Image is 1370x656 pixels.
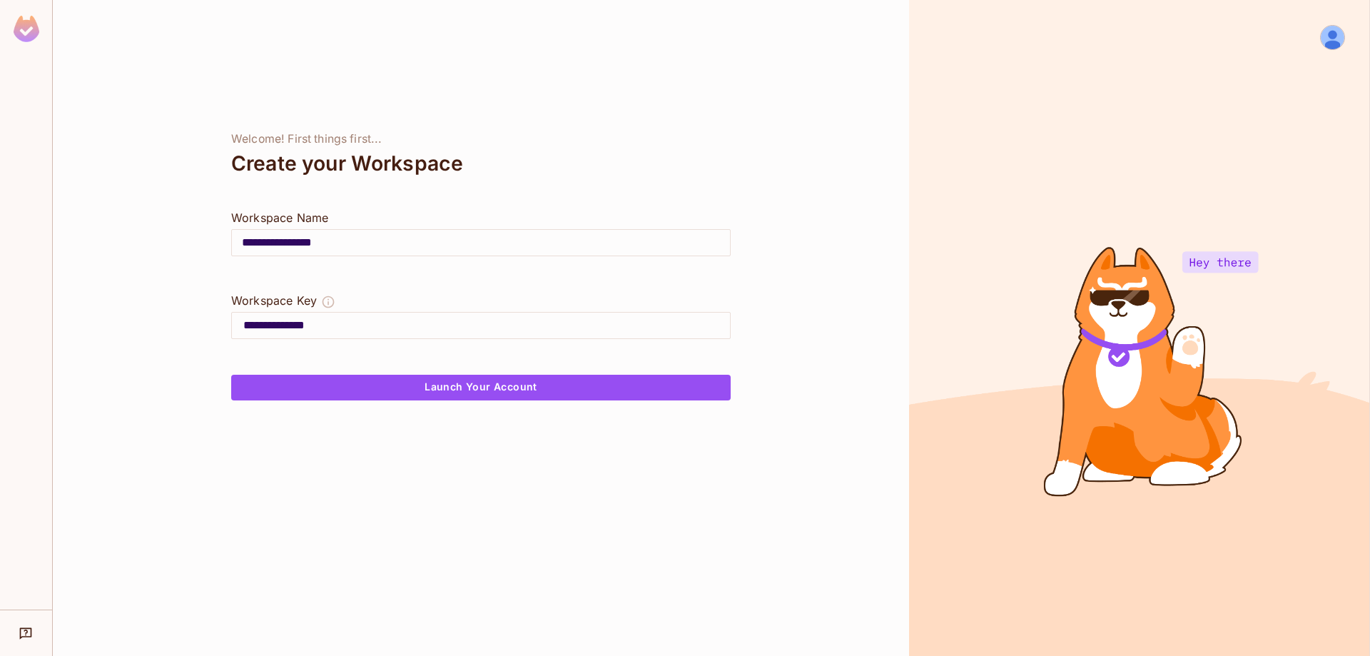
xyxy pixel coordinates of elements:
button: The Workspace Key is unique, and serves as the identifier of your workspace. [321,292,335,312]
div: Create your Workspace [231,146,731,181]
button: Launch Your Account [231,375,731,400]
img: 테크전략지원팀이선민 [1321,26,1344,49]
div: Workspace Key [231,292,317,309]
img: SReyMgAAAABJRU5ErkJggg== [14,16,39,42]
div: Help & Updates [10,619,42,647]
div: Welcome! First things first... [231,132,731,146]
div: Workspace Name [231,209,731,226]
